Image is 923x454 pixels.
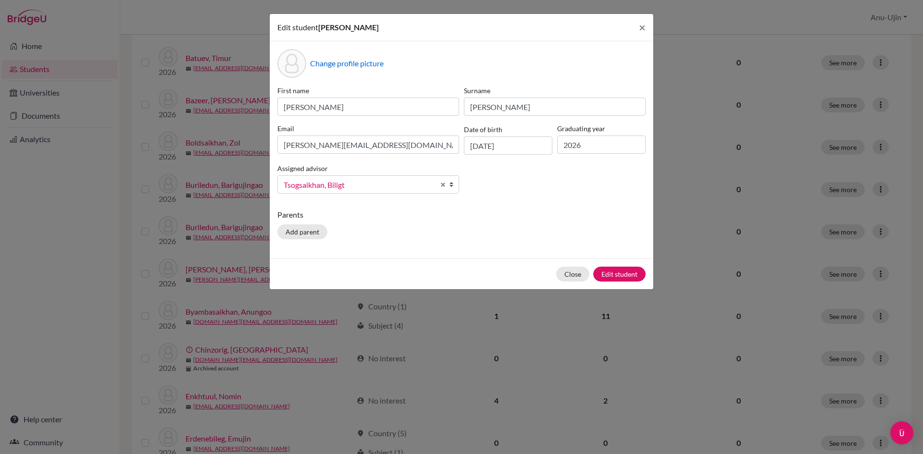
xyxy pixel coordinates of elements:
[277,209,646,221] p: Parents
[464,86,646,96] label: Surname
[464,124,502,135] label: Date of birth
[556,267,589,282] button: Close
[464,136,552,155] input: dd/mm/yyyy
[284,179,435,191] span: Tsogsaikhan, Biligt
[277,86,459,96] label: First name
[318,23,379,32] span: [PERSON_NAME]
[593,267,646,282] button: Edit student
[277,163,328,173] label: Assigned advisor
[277,224,327,239] button: Add parent
[277,49,306,78] div: Profile picture
[631,14,653,41] button: Close
[277,123,459,134] label: Email
[277,23,318,32] span: Edit student
[557,123,646,134] label: Graduating year
[639,20,646,34] span: ×
[890,421,913,444] div: Open Intercom Messenger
